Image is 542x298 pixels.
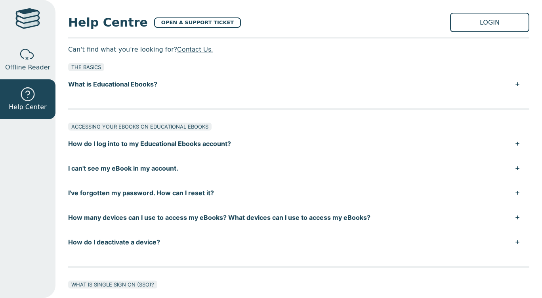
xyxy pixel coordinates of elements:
span: Help Centre [68,13,148,31]
a: OPEN A SUPPORT TICKET [154,17,241,28]
span: Offline Reader [5,63,50,72]
button: I've forgotten my password. How can I reset it? [68,181,529,205]
button: How many devices can I use to access my eBooks? What devices can I use to access my eBooks? [68,205,529,230]
p: Can't find what you're looking for? [68,43,529,55]
span: Help Center [9,102,46,112]
div: ACCESSING YOUR EBOOKS ON EDUCATIONAL EBOOKS [68,123,212,131]
div: THE BASICS [68,63,104,71]
a: LOGIN [450,13,529,32]
div: WHAT IS SINGLE SIGN ON (SSO)? [68,281,157,288]
button: How do I log into to my Educational Ebooks account? [68,131,529,156]
button: I can't see my eBook in my account. [68,156,529,181]
button: How do I deactivate a device? [68,230,529,254]
button: What is Educational Ebooks? [68,72,529,96]
a: Contact Us. [177,45,213,53]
